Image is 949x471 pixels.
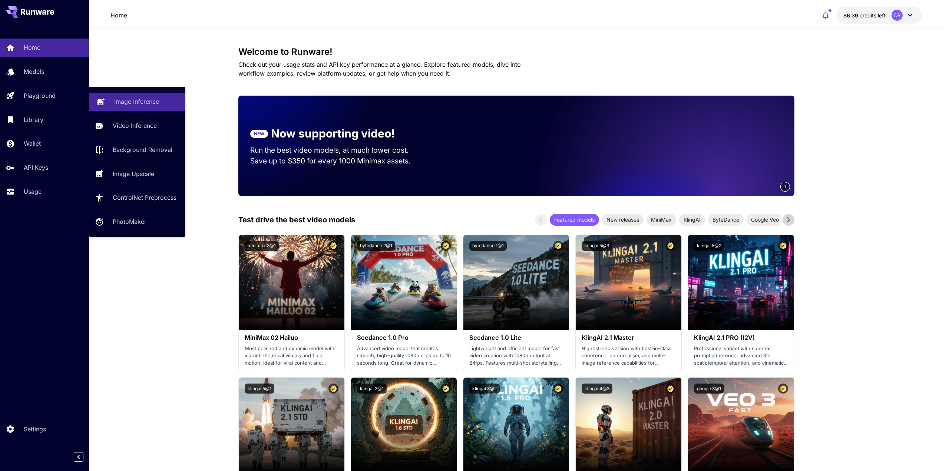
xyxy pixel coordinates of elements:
button: klingai:5@2 [694,241,724,251]
p: Advanced video model that creates smooth, high-quality 1080p clips up to 10 seconds long. Great f... [357,345,451,367]
img: alt [239,235,344,330]
button: klingai:3@1 [357,384,387,394]
p: Background Removal [113,145,172,154]
a: Image Upscale [89,165,185,183]
p: Video Inference [113,121,157,130]
p: Library [24,115,43,124]
img: alt [688,235,794,330]
p: Image Upscale [113,169,154,178]
p: Models [24,67,44,76]
a: Image Inference [89,93,185,111]
span: ByteDance [708,216,744,223]
span: $6.39 [843,12,860,19]
span: 1 [784,184,786,189]
button: klingai:4@3 [582,384,612,394]
button: Certified Model – Vetted for best performance and includes a commercial license. [553,241,563,251]
p: Image Inference [114,97,159,106]
p: Highest-end version with best-in-class coherence, photorealism, and multi-image reference capabil... [582,345,675,367]
h3: Seedance 1.0 Pro [357,334,451,341]
button: Certified Model – Vetted for best performance and includes a commercial license. [441,241,451,251]
h3: Seedance 1.0 Lite [469,334,563,341]
button: Certified Model – Vetted for best performance and includes a commercial license. [778,241,788,251]
p: Professional variant with superior prompt adherence, advanced 3D spatiotemporal attention, and ci... [694,345,788,367]
p: Save up to $350 for every 1000 Minimax assets. [250,156,423,166]
button: Certified Model – Vetted for best performance and includes a commercial license. [328,241,338,251]
button: klingai:5@1 [245,384,274,394]
p: Wallet [24,139,41,148]
span: Featured models [550,216,599,223]
p: Playground [24,91,56,100]
p: Settings [24,425,46,434]
button: minimax:3@1 [245,241,279,251]
a: ControlNet Preprocess [89,189,185,207]
button: Certified Model – Vetted for best performance and includes a commercial license. [328,384,338,394]
p: Test drive the best video models [238,214,355,225]
p: Run the best video models, at much lower cost. [250,145,423,156]
p: API Keys [24,163,48,172]
span: MiniMax [647,216,676,223]
a: Background Removal [89,141,185,159]
div: DR [892,10,903,21]
p: Usage [24,187,42,196]
img: alt [463,235,569,330]
span: credits left [860,12,886,19]
button: klingai:3@2 [469,384,500,394]
div: Collapse sidebar [79,450,89,464]
span: Google Veo [747,216,783,223]
h3: KlingAI 2.1 PRO (I2V) [694,334,788,341]
button: bytedance:2@1 [357,241,395,251]
p: Home [24,43,40,52]
p: NEW [254,130,264,137]
nav: breadcrumb [110,11,127,20]
button: google:3@1 [694,384,724,394]
img: alt [576,235,681,330]
button: bytedance:1@1 [469,241,507,251]
button: Certified Model – Vetted for best performance and includes a commercial license. [665,241,675,251]
h3: KlingAI 2.1 Master [582,334,675,341]
p: Now supporting video! [271,125,395,142]
p: ControlNet Preprocess [113,193,176,202]
div: $6.38604 [843,11,886,19]
img: alt [351,235,457,330]
a: PhotoMaker [89,213,185,231]
h3: MiniMax 02 Hailuo [245,334,338,341]
button: klingai:5@3 [582,241,612,251]
button: Certified Model – Vetted for best performance and includes a commercial license. [553,384,563,394]
span: New releases [602,216,644,223]
p: Most polished and dynamic model with vibrant, theatrical visuals and fluid motion. Ideal for vira... [245,345,338,367]
button: Collapse sidebar [74,452,83,462]
button: Certified Model – Vetted for best performance and includes a commercial license. [778,384,788,394]
h3: Welcome to Runware! [238,47,794,57]
p: Home [110,11,127,20]
button: Certified Model – Vetted for best performance and includes a commercial license. [441,384,451,394]
button: $6.38604 [836,7,922,24]
p: PhotoMaker [113,217,146,226]
span: Check out your usage stats and API key performance at a glance. Explore featured models, dive int... [238,61,521,77]
span: KlingAI [679,216,705,223]
button: Certified Model – Vetted for best performance and includes a commercial license. [665,384,675,394]
p: Lightweight and efficient model for fast video creation with 1080p output at 24fps. Features mult... [469,345,563,367]
a: Video Inference [89,117,185,135]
